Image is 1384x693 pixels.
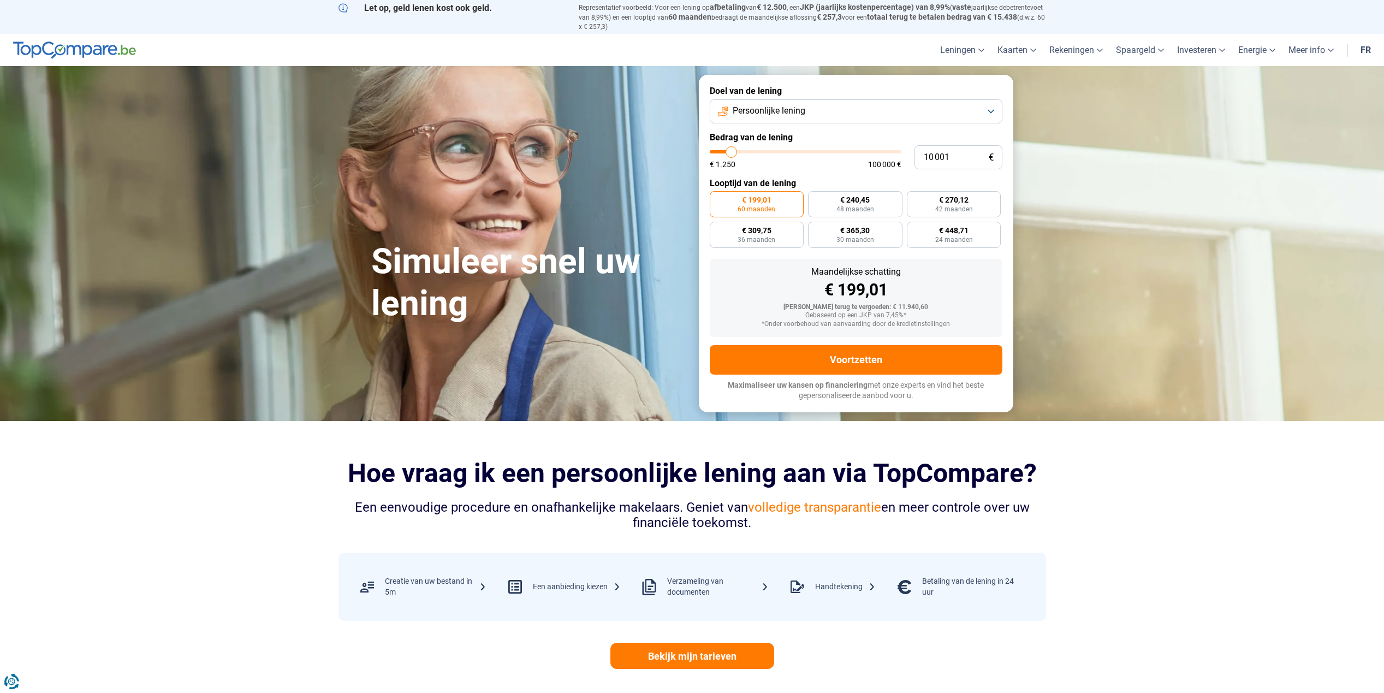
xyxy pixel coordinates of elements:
[338,3,566,13] p: Let op, geld lenen kost ook geld.
[742,196,771,204] span: € 199,01
[757,3,787,11] span: € 12.500
[939,227,969,234] span: € 448,71
[668,13,711,21] span: 60 maanden
[935,206,973,212] span: 42 maanden
[338,500,1046,531] div: Een eenvoudige procedure en onafhankelijke makelaars. Geniet van en meer controle over uw financi...
[922,576,1024,597] div: Betaling van de lening in 24 uur
[815,582,876,593] div: Handtekening
[718,268,994,276] div: Maandelijkse schatting
[710,161,735,168] span: € 1.250
[733,105,805,117] span: Persoonlijke lening
[710,380,1002,401] p: met onze experts en vind het beste gepersonaliseerde aanbod voor u.
[868,161,901,168] span: 100 000 €
[710,86,1002,96] label: Doel van de lening
[1282,34,1340,66] a: Meer info
[991,34,1043,66] a: Kaarten
[1232,34,1282,66] a: Energie
[1171,34,1232,66] a: Investeren
[1109,34,1171,66] a: Spaargeld
[817,13,842,21] span: € 257,3
[718,312,994,319] div: Gebaseerd op een JKP van 7,45%*
[710,132,1002,143] label: Bedrag van de lening
[836,206,874,212] span: 48 maanden
[800,3,950,11] span: JKP (jaarlijks kostenpercentage) van 8,99%
[371,241,686,325] h1: Simuleer snel uw lening
[935,236,973,243] span: 24 maanden
[867,13,1017,21] span: totaal terug te betalen bedrag van € 15.438
[738,206,775,212] span: 60 maanden
[952,3,971,11] span: vaste
[718,321,994,328] div: *Onder voorbehoud van aanvaarding door de kredietinstellingen
[13,42,136,59] img: Bovenkant Vergelijken
[385,576,486,597] div: Creatie van uw bestand in 5m
[934,34,991,66] a: Leningen
[579,3,1046,31] p: Representatief voorbeeld: Voor een lening op van , een ( jaarlijkse debetrentevoet van 8,99%) en ...
[939,196,969,204] span: € 270,12
[1354,34,1377,66] a: Fr
[738,236,775,243] span: 36 maanden
[718,304,994,311] div: [PERSON_NAME] terug te vergoeden: € 11.940,60
[718,282,994,298] div: € 199,01
[533,582,621,593] div: Een aanbieding kiezen
[836,236,874,243] span: 30 maanden
[710,178,1002,188] label: Looptijd van de lening
[840,227,870,234] span: € 365,30
[742,227,771,234] span: € 309,75
[728,381,868,389] span: Maximaliseer uw kansen op financiering
[1043,34,1109,66] a: Rekeningen
[338,458,1046,488] h2: Hoe vraag ik een persoonlijke lening aan via TopCompare?
[710,3,746,11] span: afbetaling
[710,99,1002,123] button: Persoonlijke lening
[748,500,881,515] span: volledige transparantie
[840,196,870,204] span: € 240,45
[989,153,994,162] span: €
[667,576,769,597] div: Verzameling van documenten
[710,345,1002,375] button: Voortzetten
[610,643,774,669] a: Bekijk mijn tarieven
